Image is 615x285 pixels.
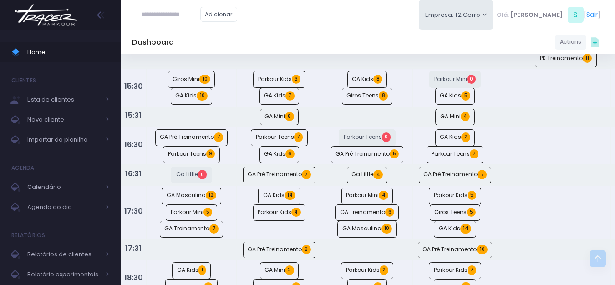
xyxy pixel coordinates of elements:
a: Parkour Teens0 [339,129,396,146]
a: GA Pré Treinamento7 [155,129,228,146]
strong: 15:31 [125,110,142,121]
span: 7 [209,224,218,233]
span: S [568,7,584,23]
a: Parkour Teens7 [251,129,308,146]
span: Home [27,46,109,58]
span: 7 [468,265,476,275]
a: GA Kids1 [172,262,211,279]
span: Agenda do dia [27,201,100,213]
a: GA Kids6 [259,146,300,163]
span: 8 [373,75,382,84]
a: Parkour Mini4 [341,188,393,204]
span: 4 [291,208,300,217]
span: Relatórios de clientes [27,249,100,260]
span: 2 [461,132,470,142]
span: 2 [285,265,294,275]
a: Parkour Kids5 [429,188,481,204]
a: Sair [586,10,598,20]
strong: 16:31 [125,168,142,179]
span: 10 [199,75,210,84]
span: Novo cliente [27,114,100,126]
a: Parkour Teens9 [163,146,220,163]
span: 4 [379,191,388,200]
span: 7 [285,91,294,100]
span: 5 [467,208,475,217]
span: 3 [292,75,300,84]
a: GA Pré Treinamento2 [243,242,316,259]
span: 12 [206,191,216,200]
a: Ga Little4 [347,167,388,183]
span: [PERSON_NAME] [510,10,563,20]
a: Parkour Mini0 [429,71,481,88]
a: Parkour Kids2 [341,262,393,279]
a: GA Treinamento7 [160,221,224,238]
span: 5 [461,91,470,100]
span: 10 [197,91,207,100]
h4: Clientes [11,71,36,90]
span: 14 [460,224,471,233]
span: 0 [198,170,207,179]
span: Calendário [27,181,100,193]
span: 4 [373,170,382,179]
a: GA Mini2 [260,262,299,279]
a: Parkour Kids4 [253,204,306,221]
span: Lista de clientes [27,94,100,106]
span: 6 [285,149,294,158]
a: GA Kids5 [435,88,475,105]
strong: 15:30 [124,81,143,92]
span: 5 [390,149,398,158]
span: 8 [285,112,294,121]
span: Importar da planilha [27,134,100,146]
a: GA Kids2 [435,129,475,146]
a: Parkour Kids3 [253,71,305,88]
span: 7 [294,132,303,142]
a: GA Masculina10 [337,221,397,238]
span: 5 [203,208,212,217]
a: Parkour Kids7 [429,262,481,279]
h5: Dashboard [132,38,174,47]
span: 8 [379,91,387,100]
a: Ga Little0 [171,167,212,183]
a: GA Treinamento6 [335,204,399,221]
strong: 16:30 [124,139,143,150]
a: GA Kids14 [258,188,300,204]
a: PK Treinamento11 [535,51,597,67]
span: 5 [468,191,476,200]
a: GA Pré Treinamento5 [331,146,404,163]
span: 0 [382,132,391,142]
a: GA Pré Treinamento7 [243,167,316,183]
span: 0 [467,75,476,84]
a: GA Pré Treinamento7 [419,167,492,183]
span: 7 [214,132,223,142]
a: GA Pré Treinamento10 [418,242,493,259]
a: Adicionar [200,7,238,22]
a: Actions [555,35,586,50]
span: Olá, [497,10,509,20]
span: 4 [461,112,470,121]
strong: 17:31 [125,243,142,254]
a: GA Mini8 [260,109,299,126]
span: 7 [478,170,486,179]
span: 2 [380,265,388,275]
span: 10 [381,224,392,233]
a: GA Kids14 [434,221,476,238]
span: 7 [470,149,478,158]
span: 14 [285,191,295,200]
a: GA Kids8 [347,71,387,88]
span: 10 [477,245,487,254]
span: 1 [198,265,206,275]
a: Giros Teens8 [342,88,393,105]
span: 7 [302,170,310,179]
h4: Relatórios [11,226,45,244]
a: GA Mini4 [435,109,475,126]
span: Relatório experimentais [27,269,100,280]
a: Parkour Teens7 [427,146,483,163]
a: GA Kids10 [171,88,213,105]
span: 2 [302,245,310,254]
span: 9 [206,149,215,158]
span: 6 [385,208,394,217]
h4: Agenda [11,159,35,177]
strong: 17:30 [124,206,143,216]
a: GA Masculina12 [162,188,221,204]
div: [ ] [493,5,604,25]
